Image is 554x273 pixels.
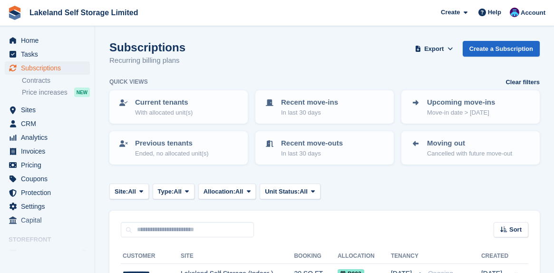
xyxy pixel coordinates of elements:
[21,145,78,158] span: Invoices
[281,97,338,108] p: Recent move-ins
[265,187,300,196] span: Unit Status:
[9,235,95,244] span: Storefront
[5,145,90,158] a: menu
[5,131,90,144] a: menu
[281,149,343,158] p: In last 30 days
[74,88,90,97] div: NEW
[128,187,136,196] span: All
[26,5,142,20] a: Lakeland Self Storage Limited
[135,138,209,149] p: Previous tenants
[115,187,128,196] span: Site:
[256,91,393,123] a: Recent move-ins In last 30 days
[427,108,495,117] p: Move-in date > [DATE]
[413,41,455,57] button: Export
[22,88,68,97] span: Price increases
[158,187,174,196] span: Type:
[5,158,90,172] a: menu
[109,55,185,66] p: Recurring billing plans
[510,8,519,17] img: David Dickson
[427,149,512,158] p: Cancelled with future move-out
[281,138,343,149] p: Recent move-outs
[509,225,522,234] span: Sort
[153,184,194,199] button: Type: All
[21,172,78,185] span: Coupons
[256,132,393,164] a: Recent move-outs In last 30 days
[391,249,424,264] th: Tenancy
[21,103,78,117] span: Sites
[181,249,294,264] th: Site
[5,214,90,227] a: menu
[402,91,539,123] a: Upcoming move-ins Move-in date > [DATE]
[5,103,90,117] a: menu
[5,172,90,185] a: menu
[110,132,247,164] a: Previous tenants Ended, no allocated unit(s)
[402,132,539,164] a: Moving out Cancelled with future move-out
[441,8,460,17] span: Create
[481,249,508,264] th: Created
[5,186,90,199] a: menu
[463,41,540,57] a: Create a Subscription
[260,184,320,199] button: Unit Status: All
[300,187,308,196] span: All
[8,6,22,20] img: stora-icon-8386f47178a22dfd0bd8f6a31ec36ba5ce8667c1dd55bd0f319d3a0aa187defe.svg
[21,117,78,130] span: CRM
[21,158,78,172] span: Pricing
[521,8,545,18] span: Account
[110,91,247,123] a: Current tenants With allocated unit(s)
[427,97,495,108] p: Upcoming move-ins
[204,187,235,196] span: Allocation:
[21,200,78,213] span: Settings
[21,131,78,144] span: Analytics
[5,34,90,47] a: menu
[294,249,338,264] th: Booking
[109,41,185,54] h1: Subscriptions
[21,186,78,199] span: Protection
[22,76,90,85] a: Contracts
[198,184,256,199] button: Allocation: All
[338,249,391,264] th: Allocation
[109,184,149,199] button: Site: All
[505,78,540,87] a: Clear filters
[174,187,182,196] span: All
[135,108,193,117] p: With allocated unit(s)
[424,44,444,54] span: Export
[21,214,78,227] span: Capital
[135,97,193,108] p: Current tenants
[235,187,243,196] span: All
[21,34,78,47] span: Home
[21,48,78,61] span: Tasks
[281,108,338,117] p: In last 30 days
[121,249,181,264] th: Customer
[5,117,90,130] a: menu
[22,87,90,97] a: Price increases NEW
[21,61,78,75] span: Subscriptions
[135,149,209,158] p: Ended, no allocated unit(s)
[427,138,512,149] p: Moving out
[5,61,90,75] a: menu
[78,248,90,259] a: Preview store
[109,78,148,86] h6: Quick views
[5,247,90,260] a: menu
[21,247,78,260] span: Booking Portal
[488,8,501,17] span: Help
[5,200,90,213] a: menu
[5,48,90,61] a: menu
